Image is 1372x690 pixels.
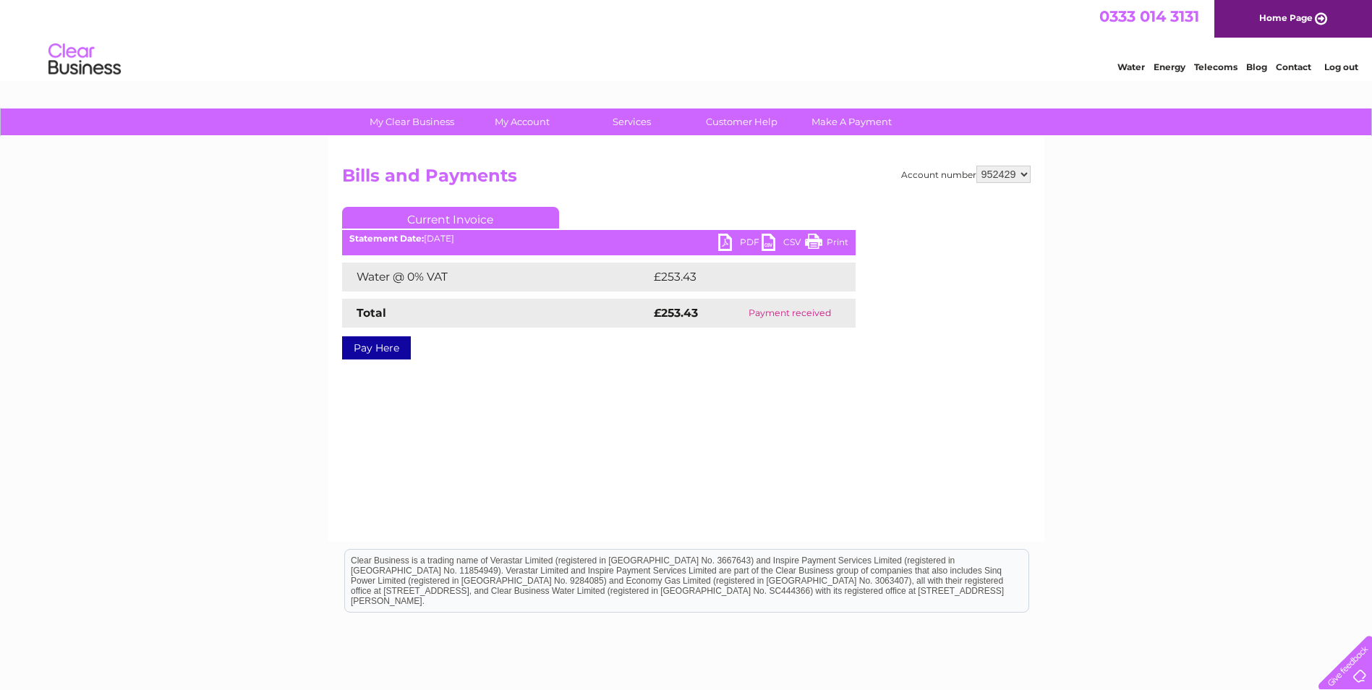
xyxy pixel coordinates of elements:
strong: Total [357,306,386,320]
img: logo.png [48,38,122,82]
a: My Clear Business [352,108,472,135]
a: Pay Here [342,336,411,359]
td: Payment received [725,299,856,328]
a: Log out [1324,61,1358,72]
a: My Account [462,108,581,135]
div: [DATE] [342,234,856,244]
b: Statement Date: [349,233,424,244]
a: Services [572,108,691,135]
a: Energy [1154,61,1185,72]
a: Make A Payment [792,108,911,135]
a: Contact [1276,61,1311,72]
td: £253.43 [650,263,830,291]
a: PDF [718,234,762,255]
a: Customer Help [682,108,801,135]
h2: Bills and Payments [342,166,1031,193]
strong: £253.43 [654,306,698,320]
a: Telecoms [1194,61,1237,72]
a: Blog [1246,61,1267,72]
a: CSV [762,234,805,255]
td: Water @ 0% VAT [342,263,650,291]
div: Account number [901,166,1031,183]
a: 0333 014 3131 [1099,7,1199,25]
a: Current Invoice [342,207,559,229]
a: Water [1117,61,1145,72]
a: Print [805,234,848,255]
div: Clear Business is a trading name of Verastar Limited (registered in [GEOGRAPHIC_DATA] No. 3667643... [345,8,1028,70]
